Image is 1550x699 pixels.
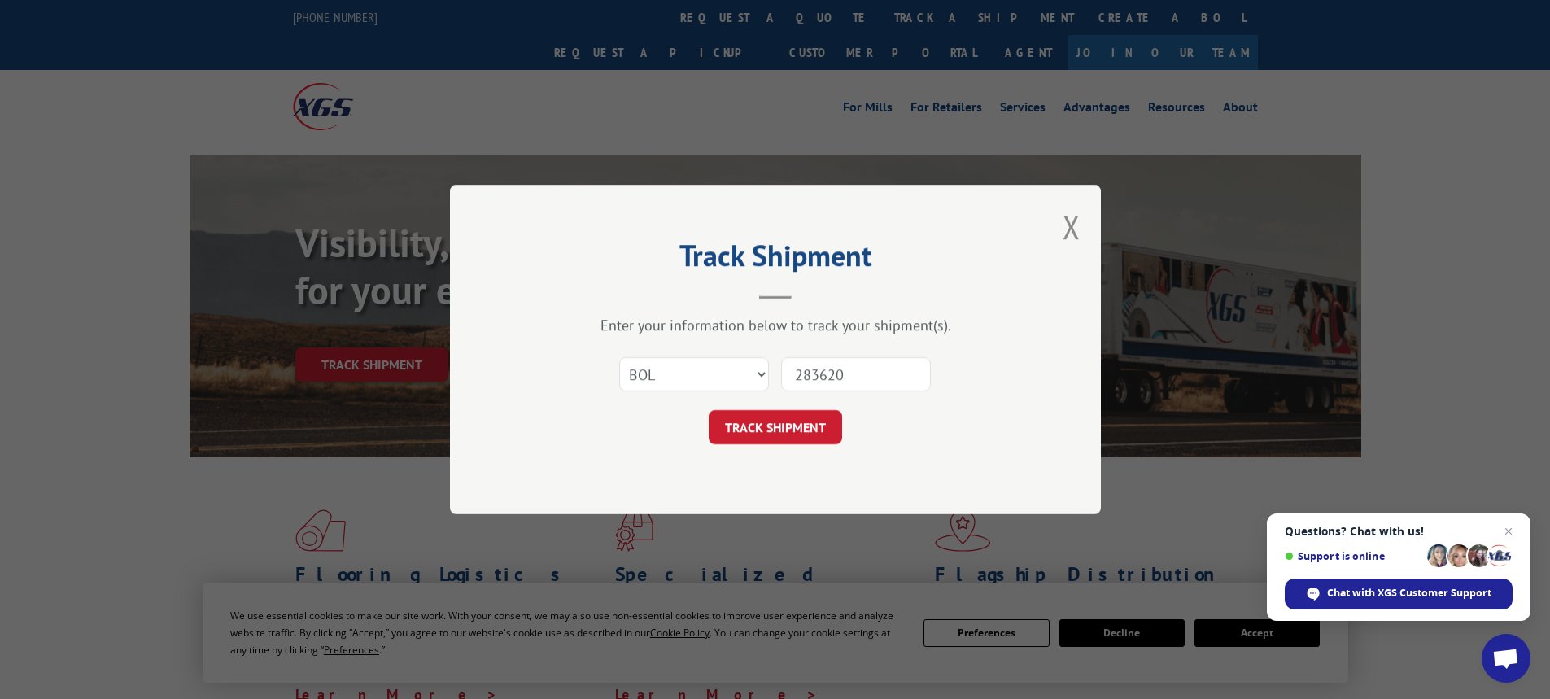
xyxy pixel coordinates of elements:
[1285,550,1421,562] span: Support is online
[1327,586,1491,601] span: Chat with XGS Customer Support
[781,357,931,391] input: Number(s)
[1285,525,1513,538] span: Questions? Chat with us!
[1063,205,1081,248] button: Close modal
[531,244,1020,275] h2: Track Shipment
[1482,634,1530,683] a: Open chat
[709,410,842,444] button: TRACK SHIPMENT
[1285,579,1513,609] span: Chat with XGS Customer Support
[531,316,1020,334] div: Enter your information below to track your shipment(s).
